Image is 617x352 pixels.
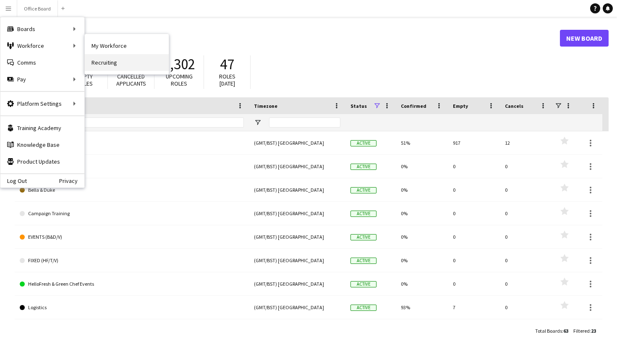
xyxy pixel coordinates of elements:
[573,323,596,339] div: :
[0,177,27,184] a: Log Out
[254,119,261,126] button: Open Filter Menu
[249,319,345,342] div: (GMT/BST) [GEOGRAPHIC_DATA]
[453,103,468,109] span: Empty
[35,117,244,128] input: Board name Filter Input
[500,225,552,248] div: 0
[249,225,345,248] div: (GMT/BST) [GEOGRAPHIC_DATA]
[17,0,58,17] button: Office Board
[396,225,448,248] div: 0%
[219,73,235,87] span: Roles [DATE]
[500,296,552,319] div: 0
[396,272,448,295] div: 0%
[350,103,367,109] span: Status
[500,131,552,154] div: 12
[20,249,244,272] a: FIXED (HF/T/V)
[448,155,500,178] div: 0
[396,131,448,154] div: 51%
[350,140,376,146] span: Active
[249,272,345,295] div: (GMT/BST) [GEOGRAPHIC_DATA]
[20,225,244,249] a: EVENTS (B&D/V)
[0,71,84,88] div: Pay
[401,103,426,109] span: Confirmed
[350,211,376,217] span: Active
[535,328,562,334] span: Total Boards
[20,131,244,155] a: ALL Client Job Board
[500,272,552,295] div: 0
[20,155,244,178] a: Beer52 Events
[59,177,84,184] a: Privacy
[350,281,376,287] span: Active
[350,164,376,170] span: Active
[350,234,376,240] span: Active
[396,319,448,342] div: 0%
[500,319,552,342] div: 0
[500,178,552,201] div: 0
[396,155,448,178] div: 0%
[396,249,448,272] div: 0%
[0,136,84,153] a: Knowledge Base
[269,117,340,128] input: Timezone Filter Input
[20,178,244,202] a: Bella & Duke
[448,178,500,201] div: 0
[500,249,552,272] div: 0
[20,272,244,296] a: HelloFresh & Green Chef Events
[0,153,84,170] a: Product Updates
[396,178,448,201] div: 0%
[350,305,376,311] span: Active
[220,55,234,73] span: 47
[249,131,345,154] div: (GMT/BST) [GEOGRAPHIC_DATA]
[249,155,345,178] div: (GMT/BST) [GEOGRAPHIC_DATA]
[535,323,568,339] div: :
[249,249,345,272] div: (GMT/BST) [GEOGRAPHIC_DATA]
[15,32,560,44] h1: Boards
[0,21,84,37] div: Boards
[85,37,169,54] a: My Workforce
[573,328,590,334] span: Filtered
[249,296,345,319] div: (GMT/BST) [GEOGRAPHIC_DATA]
[0,95,84,112] div: Platform Settings
[249,178,345,201] div: (GMT/BST) [GEOGRAPHIC_DATA]
[20,319,244,343] a: New Board
[505,103,523,109] span: Cancels
[166,73,193,87] span: Upcoming roles
[116,73,146,87] span: Cancelled applicants
[563,328,568,334] span: 63
[448,249,500,272] div: 0
[560,30,609,47] a: New Board
[448,319,500,342] div: 0
[396,202,448,225] div: 0%
[448,202,500,225] div: 0
[20,296,244,319] a: Logistics
[350,258,376,264] span: Active
[500,155,552,178] div: 0
[448,296,500,319] div: 7
[254,103,277,109] span: Timezone
[350,187,376,193] span: Active
[500,202,552,225] div: 0
[448,131,500,154] div: 917
[0,120,84,136] a: Training Academy
[448,272,500,295] div: 0
[591,328,596,334] span: 23
[20,202,244,225] a: Campaign Training
[249,202,345,225] div: (GMT/BST) [GEOGRAPHIC_DATA]
[163,55,195,73] span: 2,302
[396,296,448,319] div: 93%
[0,37,84,54] div: Workforce
[448,225,500,248] div: 0
[85,54,169,71] a: Recruiting
[0,54,84,71] a: Comms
